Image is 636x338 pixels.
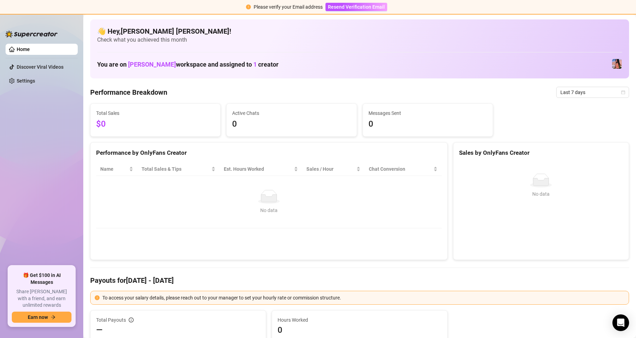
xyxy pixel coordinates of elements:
span: Sales / Hour [306,165,355,173]
div: Sales by OnlyFans Creator [459,148,623,158]
th: Total Sales & Tips [137,162,220,176]
h4: Performance Breakdown [90,87,167,97]
span: Earn now [28,314,48,320]
span: exclamation-circle [95,295,100,300]
a: Discover Viral Videos [17,64,63,70]
th: Name [96,162,137,176]
div: Est. Hours Worked [224,165,292,173]
div: No data [462,190,620,198]
span: Total Payouts [96,316,126,324]
th: Sales / Hour [302,162,365,176]
span: [PERSON_NAME] [128,61,176,68]
th: Chat Conversion [365,162,442,176]
span: info-circle [129,318,134,322]
div: Open Intercom Messenger [612,314,629,331]
span: Name [100,165,128,173]
img: logo-BBDzfeDw.svg [6,31,58,37]
div: No data [103,206,435,214]
span: 0 [278,324,442,336]
span: $0 [96,118,215,131]
span: 0 [232,118,351,131]
span: 🎁 Get $100 in AI Messages [12,272,71,286]
span: Check what you achieved this month [97,36,622,44]
span: calendar [621,90,625,94]
span: Resend Verification Email [328,4,385,10]
div: Please verify your Email address [254,3,323,11]
span: 0 [368,118,487,131]
button: Earn nowarrow-right [12,312,71,323]
img: TS (@averylustx) [612,59,622,69]
span: Total Sales [96,109,215,117]
span: Total Sales & Tips [142,165,210,173]
span: Share [PERSON_NAME] with a friend, and earn unlimited rewards [12,288,71,309]
button: Resend Verification Email [325,3,387,11]
h1: You are on workspace and assigned to creator [97,61,279,68]
span: Last 7 days [560,87,625,98]
div: To access your salary details, please reach out to your manager to set your hourly rate or commis... [102,294,625,302]
span: — [96,324,103,336]
span: Chat Conversion [369,165,432,173]
a: Home [17,47,30,52]
span: Hours Worked [278,316,442,324]
div: Performance by OnlyFans Creator [96,148,442,158]
a: Settings [17,78,35,84]
h4: Payouts for [DATE] - [DATE] [90,276,629,285]
span: Messages Sent [368,109,487,117]
h4: 👋 Hey, [PERSON_NAME] [PERSON_NAME] ! [97,26,622,36]
span: exclamation-circle [246,5,251,9]
span: arrow-right [51,315,56,320]
span: 1 [253,61,257,68]
span: Active Chats [232,109,351,117]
